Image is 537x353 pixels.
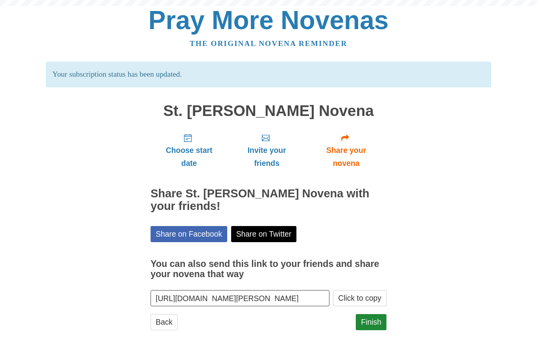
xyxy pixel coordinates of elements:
[46,62,491,87] p: Your subscription status has been updated.
[151,188,386,213] h2: Share St. [PERSON_NAME] Novena with your friends!
[356,314,386,330] a: Finish
[228,127,306,174] a: Invite your friends
[151,259,386,279] h3: You can also send this link to your friends and share your novena that way
[149,6,389,35] a: Pray More Novenas
[158,144,220,170] span: Choose start date
[333,290,386,306] button: Click to copy
[235,144,298,170] span: Invite your friends
[314,144,379,170] span: Share your novena
[306,127,386,174] a: Share your novena
[151,226,227,242] a: Share on Facebook
[231,226,297,242] a: Share on Twitter
[151,127,228,174] a: Choose start date
[190,39,348,48] a: The original novena reminder
[151,103,386,120] h1: St. [PERSON_NAME] Novena
[151,314,178,330] a: Back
